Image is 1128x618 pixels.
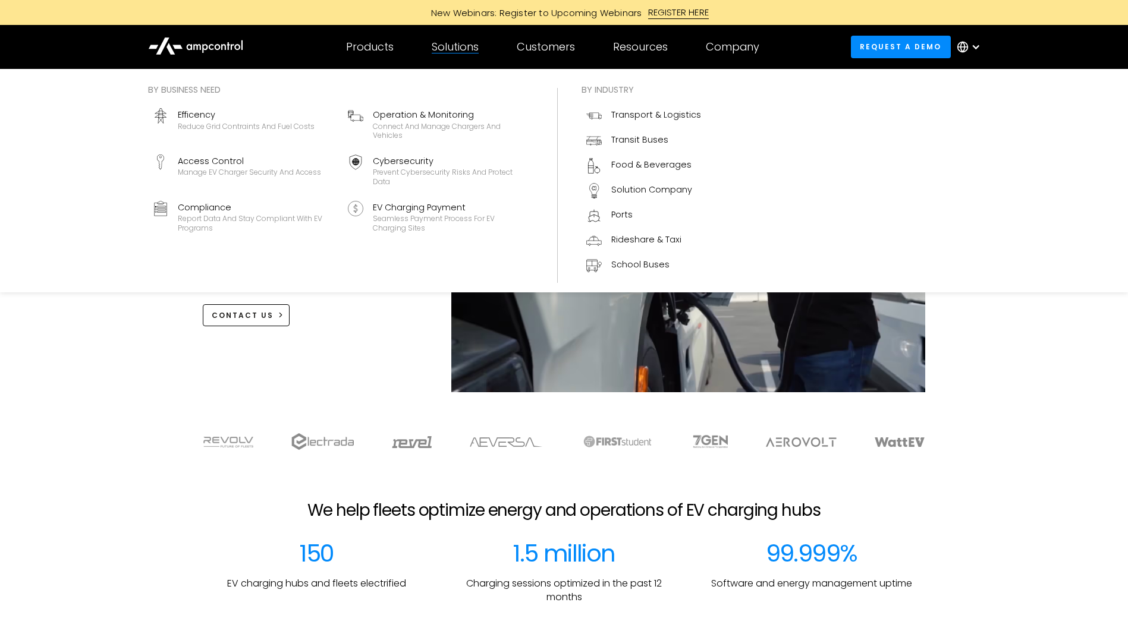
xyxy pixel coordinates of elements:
[178,214,334,232] div: Report data and stay compliant with EV programs
[706,40,759,53] div: Company
[343,196,533,238] a: EV Charging PaymentSeamless Payment Process for EV Charging Sites
[611,258,670,271] div: School Buses
[419,7,648,19] div: New Webinars: Register to Upcoming Webinars
[299,539,334,567] div: 150
[582,228,706,253] a: Rideshare & Taxi
[582,178,706,203] a: Solution Company
[297,6,832,19] a: New Webinars: Register to Upcoming WebinarsREGISTER HERE
[611,158,692,171] div: Food & Beverages
[517,40,575,53] div: Customers
[611,108,701,121] div: Transport & Logistics
[711,577,912,590] p: Software and energy management uptime
[513,539,615,567] div: 1.5 million
[613,40,668,53] div: Resources
[227,577,406,590] p: EV charging hubs and fleets electrified
[148,150,338,191] a: Access ControlManage EV charger security and access
[432,40,479,53] div: Solutions
[766,437,837,447] img: Aerovolt Logo
[373,122,529,140] div: Connect and manage chargers and vehicles
[291,433,354,450] img: electrada logo
[582,103,706,128] a: Transport & Logistics
[611,233,681,246] div: Rideshare & Taxi
[582,153,706,178] a: Food & Beverages
[582,83,706,96] div: By industry
[148,103,338,145] a: EfficencyReduce grid contraints and fuel costs
[611,183,692,196] div: Solution Company
[178,122,315,131] div: Reduce grid contraints and fuel costs
[648,6,709,19] div: REGISTER HERE
[582,203,706,228] a: Ports
[203,304,290,326] a: CONTACT US
[178,108,315,121] div: Efficency
[373,154,529,168] div: Cybersecurity
[851,36,951,58] a: Request a demo
[307,500,820,521] h2: We help fleets optimize energy and operations of EV charging hubs
[766,539,857,567] div: 99.999%
[346,40,394,53] div: Products
[148,196,338,238] a: ComplianceReport data and stay compliant with EV programs
[373,201,529,214] div: EV Charging Payment
[373,108,529,121] div: Operation & Monitoring
[373,168,529,186] div: Prevent cybersecurity risks and protect data
[582,128,706,153] a: Transit Buses
[343,103,533,145] a: Operation & MonitoringConnect and manage chargers and vehicles
[611,133,668,146] div: Transit Buses
[373,214,529,232] div: Seamless Payment Process for EV Charging Sites
[611,208,633,221] div: Ports
[178,201,334,214] div: Compliance
[343,150,533,191] a: CybersecurityPrevent cybersecurity risks and protect data
[178,168,321,177] div: Manage EV charger security and access
[212,310,274,321] div: CONTACT US
[178,154,321,168] div: Access Control
[875,437,925,447] img: WattEV logo
[148,83,533,96] div: By business need
[450,577,678,604] p: Charging sessions optimized in the past 12 months
[582,253,706,278] a: School Buses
